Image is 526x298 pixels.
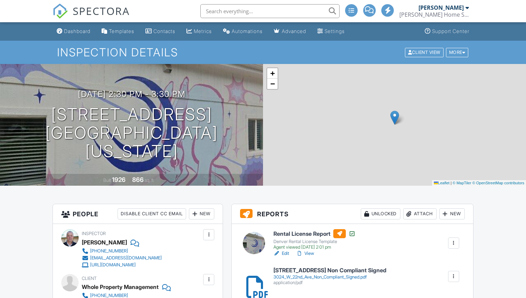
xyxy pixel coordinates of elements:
[118,208,186,219] div: Disable Client CC Email
[270,69,275,78] span: +
[405,48,444,57] div: Client View
[273,229,356,250] a: Rental License Report Denver Rental License Template Agent viewed [DATE] 2:01 pm
[446,48,469,57] div: More
[439,208,465,219] div: New
[143,25,178,38] a: Contacts
[314,25,348,38] a: Settings
[82,261,162,268] a: [URL][DOMAIN_NAME]
[390,111,399,125] img: Marker
[103,178,111,183] span: Built
[184,25,215,38] a: Metrics
[271,25,309,38] a: Advanced
[64,28,90,34] div: Dashboard
[153,28,175,34] div: Contacts
[82,237,127,248] div: [PERSON_NAME]
[189,208,214,219] div: New
[82,255,162,261] a: [EMAIL_ADDRESS][DOMAIN_NAME]
[404,49,445,55] a: Client View
[273,280,386,285] div: application/pdf
[82,231,106,236] span: Inspector
[109,28,134,34] div: Templates
[419,4,464,11] div: [PERSON_NAME]
[273,267,386,274] h6: [STREET_ADDRESS] Non Compliant Signed
[53,3,68,19] img: The Best Home Inspection Software - Spectora
[325,28,345,34] div: Settings
[132,176,144,183] div: 866
[82,282,159,292] div: Whole Property Management
[78,89,185,99] h3: [DATE] 2:30 pm - 3:30 pm
[57,46,469,58] h1: Inspection Details
[273,239,356,244] div: Denver Rental License Template
[145,178,154,183] span: sq. ft.
[273,250,289,257] a: Edit
[282,28,306,34] div: Advanced
[90,262,136,268] div: [URL][DOMAIN_NAME]
[220,25,265,38] a: Automations (Advanced)
[267,68,278,79] a: Zoom in
[399,11,469,18] div: Scott Home Services, LLC
[232,204,473,224] h3: Reports
[99,25,137,38] a: Templates
[90,248,128,254] div: [PHONE_NUMBER]
[11,105,252,160] h1: [STREET_ADDRESS] [GEOGRAPHIC_DATA][US_STATE]
[54,25,93,38] a: Dashboard
[296,250,314,257] a: View
[453,181,471,185] a: © MapTiler
[112,176,126,183] div: 1926
[273,274,386,280] div: 3024_W_22nd_Ave_Non_Compliant_Signed.pdf
[432,28,469,34] div: Support Center
[273,229,356,238] h6: Rental License Report
[200,4,340,18] input: Search everything...
[53,204,223,224] h3: People
[82,248,162,255] a: [PHONE_NUMBER]
[232,28,263,34] div: Automations
[422,25,472,38] a: Support Center
[90,255,162,261] div: [EMAIL_ADDRESS][DOMAIN_NAME]
[434,181,449,185] a: Leaflet
[472,181,524,185] a: © OpenStreetMap contributors
[273,244,356,250] div: Agent viewed [DATE] 2:01 pm
[267,79,278,89] a: Zoom out
[82,276,97,281] span: Client
[451,181,452,185] span: |
[361,208,400,219] div: Unlocked
[403,208,437,219] div: Attach
[53,9,130,24] a: SPECTORA
[273,267,386,285] a: [STREET_ADDRESS] Non Compliant Signed 3024_W_22nd_Ave_Non_Compliant_Signed.pdf application/pdf
[270,79,275,88] span: −
[73,3,130,18] span: SPECTORA
[194,28,212,34] div: Metrics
